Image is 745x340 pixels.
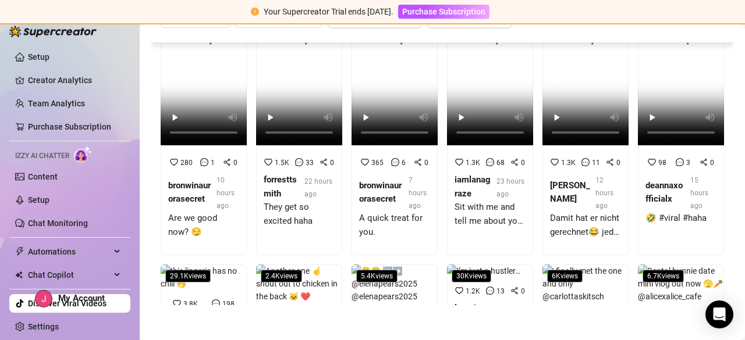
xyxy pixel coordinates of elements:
strong: [PERSON_NAME] [550,180,590,205]
span: 1.3K [466,159,480,167]
span: 1.3K [561,159,576,167]
a: Settings [28,322,59,331]
span: 198 [222,300,235,308]
span: 29.1K views [165,270,211,282]
span: share-alt [510,287,519,295]
span: share-alt [700,158,708,166]
a: Setup [28,52,49,62]
span: Chat Copilot [28,266,111,284]
strong: forresttsmith [264,174,297,199]
span: share-alt [606,158,614,166]
span: Your Supercreator Trial ends [DATE]. [264,7,393,16]
div: Open Intercom Messenger [705,300,733,328]
span: 0 [330,159,334,167]
span: 365 [371,159,384,167]
strong: lvamberr [455,303,483,327]
a: Creator Analytics [28,71,121,90]
span: 7 hours ago [409,176,427,210]
span: 280 [180,159,193,167]
img: AI Chatter [74,146,92,163]
a: Setup [28,195,49,205]
a: Team Analytics [28,99,85,108]
span: message [391,158,399,166]
span: heart [551,158,559,166]
span: 98 [658,159,666,167]
span: 1.5K [275,159,289,167]
strong: iamlanagraze [455,174,491,199]
span: heart [648,158,656,166]
span: Purchase Subscription [402,7,485,16]
span: 0 [616,159,620,167]
span: message [581,158,590,166]
span: 0 [710,159,714,167]
span: heart [361,158,369,166]
span: share-alt [223,158,231,166]
span: heart [455,287,463,295]
span: 3 [686,159,690,167]
img: ACg8ocIXVqdJawZbq78i6nCb5JmpTR37M1i3OVHLzO0qp57YuVNYAQ=s96-c [36,291,52,307]
div: Damit hat er nicht gerechnet😂 jeder hat das schon mal gemacht #strand #meer [550,212,621,239]
a: Purchase Subscription [398,7,489,16]
img: Rental bunnie date mini vlog out now 🫣🥕 @alicexalice_cafe [638,264,724,303]
span: 33 [306,159,314,167]
div: They get so excited haha [264,201,335,228]
span: message [486,287,494,295]
span: 3.8K [183,300,198,308]
a: Chat Monitoring [28,219,88,228]
a: Purchase Subscription [28,122,111,131]
span: 1.2K [466,287,480,295]
span: message [295,158,303,166]
span: share-alt [510,158,519,166]
span: 5.4K views [356,270,398,282]
strong: bronwinaurorasecret [168,180,211,205]
span: Izzy AI Chatter [15,151,69,162]
img: I’m just a hustler… [447,264,520,277]
span: message [676,158,684,166]
span: 6 [402,159,406,167]
img: logo-BBDzfeDw.svg [9,26,97,37]
img: this lingerie has no chill 🤭 [161,264,247,290]
div: 🤣 #viral #haha [645,212,716,226]
span: exclamation-circle [251,8,259,16]
span: 1 [211,159,215,167]
div: A quick treat for you. [359,212,430,239]
span: 23 hours ago [496,177,524,198]
span: 68 [496,159,505,167]
span: 6.7K views [643,270,684,282]
span: 15 hours ago [690,176,708,210]
span: heart [264,158,272,166]
strong: deannaxofficialx [645,180,683,205]
span: 0 [521,159,525,167]
span: message [486,158,494,166]
span: heart [170,158,178,166]
span: 0 [424,159,428,167]
span: 12 hours ago [595,176,613,210]
img: Chat Copilot [15,271,23,279]
span: heart [173,299,181,307]
span: share-alt [414,158,422,166]
a: Content [28,172,58,181]
a: Discover Viral Videos [28,299,107,308]
span: 6K views [547,270,583,282]
span: share-alt [320,158,328,166]
div: Are we good now? 😏 [168,212,239,239]
span: heart [455,158,463,166]
span: 2.4K views [261,270,302,282]
div: Sit with me and tell me about your day. 💌 #explore #glasses #pretty [455,201,526,228]
span: My Account [58,293,105,303]
span: message [200,158,208,166]
span: message [212,299,220,307]
span: 13 [496,287,505,295]
button: Purchase Subscription [398,5,489,19]
span: 10 hours ago [217,176,235,210]
span: 30K views [452,270,491,282]
span: thunderbolt [15,247,24,256]
span: 22 hours ago [304,177,332,198]
strong: bronwinaurorasecret [359,180,402,205]
span: 11 [592,159,600,167]
span: 0 [521,287,525,295]
span: 0 [233,159,237,167]
span: Automations [28,242,111,261]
